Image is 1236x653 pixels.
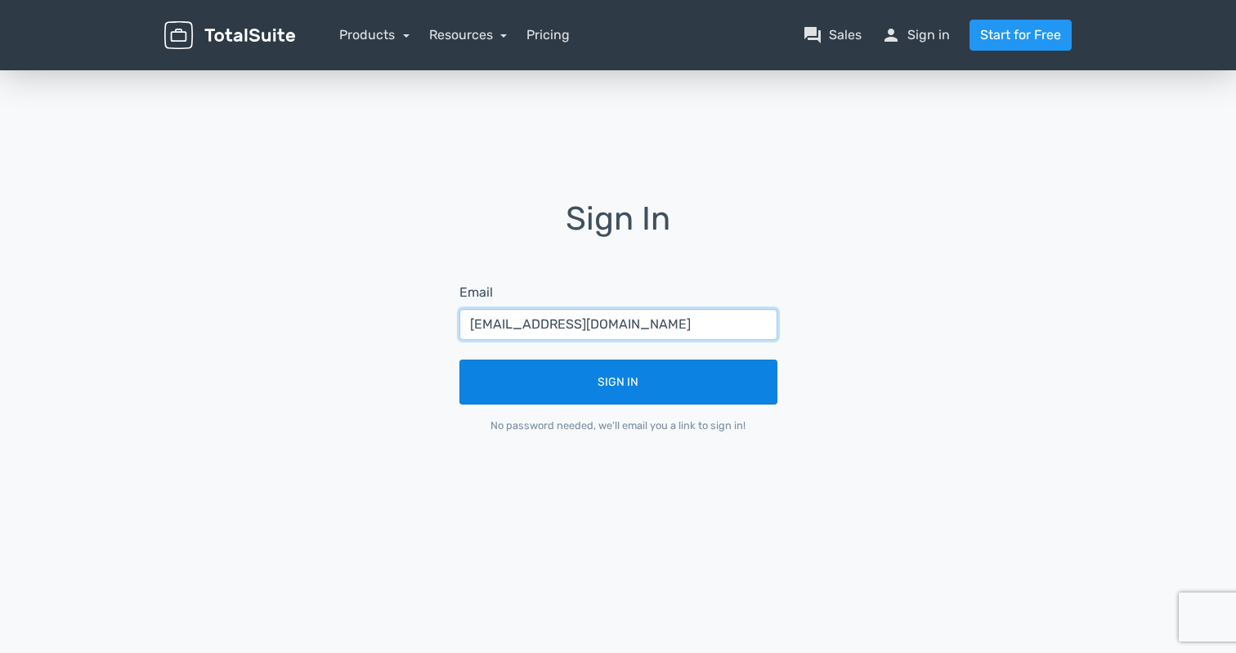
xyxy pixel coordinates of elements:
[881,25,950,45] a: personSign in
[429,27,508,42] a: Resources
[164,21,295,50] img: TotalSuite for WordPress
[437,201,800,260] h1: Sign In
[459,360,777,405] button: Sign In
[526,25,570,45] a: Pricing
[881,25,901,45] span: person
[339,27,410,42] a: Products
[803,25,862,45] a: question_answerSales
[459,418,777,433] div: No password needed, we'll email you a link to sign in!
[459,283,493,302] label: Email
[970,20,1072,51] a: Start for Free
[803,25,822,45] span: question_answer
